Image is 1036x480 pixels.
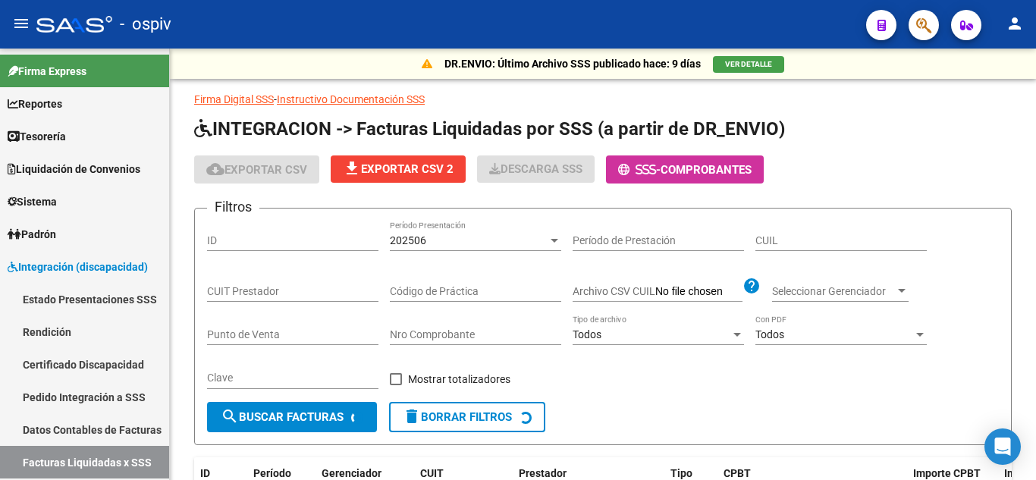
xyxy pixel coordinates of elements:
[606,155,764,184] button: -Comprobantes
[8,161,140,177] span: Liquidación de Convenios
[12,14,30,33] mat-icon: menu
[724,467,751,479] span: CPBT
[8,226,56,243] span: Padrón
[1006,14,1024,33] mat-icon: person
[8,259,148,275] span: Integración (discapacidad)
[489,162,582,176] span: Descarga SSS
[207,402,377,432] button: Buscar Facturas
[772,285,895,298] span: Seleccionar Gerenciador
[573,285,655,297] span: Archivo CSV CUIL
[221,410,344,424] span: Buscar Facturas
[519,467,567,479] span: Prestador
[8,193,57,210] span: Sistema
[207,196,259,218] h3: Filtros
[403,410,512,424] span: Borrar Filtros
[221,407,239,425] mat-icon: search
[477,155,595,183] button: Descarga SSS
[194,93,274,105] a: Firma Digital SSS
[206,160,224,178] mat-icon: cloud_download
[277,93,425,105] a: Instructivo Documentación SSS
[444,55,701,72] p: DR.ENVIO: Último Archivo SSS publicado hace: 9 días
[343,159,361,177] mat-icon: file_download
[390,234,426,246] span: 202506
[8,63,86,80] span: Firma Express
[573,328,601,340] span: Todos
[343,162,454,176] span: Exportar CSV 2
[408,370,510,388] span: Mostrar totalizadores
[420,467,444,479] span: CUIT
[8,128,66,145] span: Tesorería
[984,428,1021,465] div: Open Intercom Messenger
[389,402,545,432] button: Borrar Filtros
[755,328,784,340] span: Todos
[120,8,171,41] span: - ospiv
[477,155,595,184] app-download-masive: Descarga masiva de comprobantes (adjuntos)
[655,285,742,299] input: Archivo CSV CUIL
[194,118,785,140] span: INTEGRACION -> Facturas Liquidadas por SSS (a partir de DR_ENVIO)
[331,155,466,183] button: Exportar CSV 2
[725,60,772,68] span: VER DETALLE
[661,163,752,177] span: Comprobantes
[8,96,62,112] span: Reportes
[194,155,319,184] button: Exportar CSV
[618,163,661,177] span: -
[403,407,421,425] mat-icon: delete
[322,467,381,479] span: Gerenciador
[206,163,307,177] span: Exportar CSV
[913,467,981,479] span: Importe CPBT
[713,56,784,73] button: VER DETALLE
[200,467,210,479] span: ID
[742,277,761,295] mat-icon: help
[194,91,1012,108] p: -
